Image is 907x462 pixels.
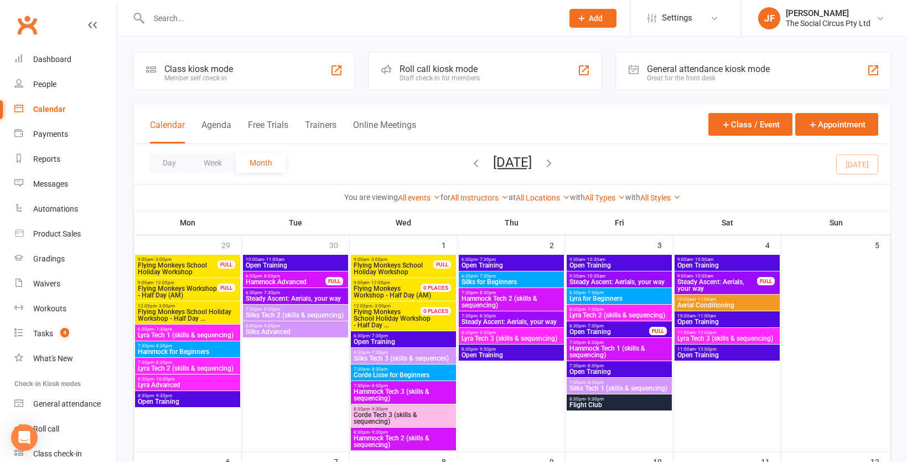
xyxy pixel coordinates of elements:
span: Open Training [569,262,670,269]
span: - 9:30pm [370,430,388,435]
div: Product Sales [33,229,81,238]
span: Lyra Tech 3 (skills & sequencing) [677,335,778,342]
span: 8:00pm [245,324,346,328]
span: 6:30pm [461,257,562,262]
span: - 8:30pm [370,383,388,388]
span: Workshop - Half Day (AM) [353,285,434,299]
span: 9:00am [677,274,758,279]
span: 9:00am [353,257,434,262]
span: - 8:30pm [154,343,172,348]
span: 8:30pm [137,377,238,382]
span: - 9:30pm [478,330,496,335]
span: 7:30pm [461,290,562,295]
div: JF [758,7,780,29]
button: Class / Event [708,113,792,136]
a: All Types [585,193,625,202]
span: Lyra Tech 2 (skills & sequencing) [569,312,670,319]
span: Silks Tech 1 (skills & sequencing) [569,385,670,392]
div: Workouts [33,304,66,313]
span: - 10:30am [585,257,605,262]
span: - 7:30pm [370,350,388,355]
span: 8:30pm [461,347,562,352]
span: 9:30am [569,274,670,279]
div: Waivers [33,279,60,288]
span: Flying Monkeys School Holiday Workshop [353,262,434,275]
span: Silks Advanced [245,328,346,335]
div: General attendance kiosk mode [647,64,770,74]
th: Wed [350,211,458,234]
span: 9:30am [569,257,670,262]
span: - 10:00am [693,274,713,279]
div: 2 [550,235,565,254]
span: - 3:00pm [372,304,391,309]
strong: with [570,193,585,202]
span: Open Training [245,262,346,269]
span: - 9:30pm [585,397,604,402]
span: - 10:30am [585,274,605,279]
span: Flying Monkeys Workshop - Half Day (AM) [137,285,218,299]
span: Add [589,14,603,23]
div: People [33,80,56,89]
span: 9:00am [353,280,434,285]
div: Class check-in [33,449,82,458]
span: - 7:30pm [585,290,604,295]
button: Month [236,153,286,173]
div: General attendance [33,399,101,408]
div: Great for the front desk [647,74,770,82]
span: 7:30pm [461,314,562,319]
span: Steady Ascent: Aerials, your way [569,279,670,285]
span: - 8:30pm [154,360,172,365]
span: 7:30pm [137,343,238,348]
strong: with [625,193,640,202]
button: Week [190,153,236,173]
span: Flying Monkeys School Holiday Workshop [137,262,218,275]
span: - 3:00pm [153,257,172,262]
span: - 8:30pm [585,363,604,368]
span: 10:00am [245,257,346,262]
span: - 7:30pm [154,327,172,332]
span: - 3:00pm [369,257,387,262]
span: Silks Tech 2 (skills & sequencing) [245,312,346,319]
span: 6:30pm [245,274,326,279]
div: Calendar [33,105,65,114]
div: Reports [33,155,60,163]
span: Hammock Tech 1 (skills & sequencing) [569,345,670,358]
span: Hammock Tech 3 (skills & sequencing) [353,388,454,402]
div: 4 [765,235,781,254]
span: 11:00am [677,330,778,335]
span: Lyra Tech 2 (skills & sequencing) [137,365,238,372]
span: Lyra for Beginners [569,295,670,302]
span: Settings [662,6,692,30]
div: [PERSON_NAME] [786,8,870,18]
span: 6:30pm [353,333,454,338]
span: Corde Lisse for Beginners [353,372,454,378]
span: - 8:30pm [585,340,604,345]
th: Mon [134,211,242,234]
div: Member self check-in [164,74,233,82]
button: Agenda [201,120,231,143]
span: 8:30pm [353,407,454,412]
a: Gradings [14,247,117,271]
div: Tasks [33,329,53,338]
a: All Locations [516,193,570,202]
span: - 12:00pm [696,330,717,335]
th: Tue [242,211,350,234]
input: Search... [146,11,555,26]
span: 7:30pm [353,383,454,388]
a: General attendance kiosk mode [14,392,117,417]
span: 10:00am [677,314,778,319]
div: 5 [875,235,890,254]
span: Hammock for Beginners [137,348,238,355]
span: 7:30pm [569,363,670,368]
span: - 11:00am [696,297,716,302]
div: FULL [217,284,235,292]
span: Hammock Tech 2 (skills & sequencing) [461,295,562,309]
strong: You are viewing [344,193,398,202]
strong: at [509,193,516,202]
span: Silks for Beginners [461,279,562,285]
a: Messages [14,172,117,197]
button: Online Meetings [353,120,416,143]
span: - 8:30pm [262,307,280,312]
a: Automations [14,197,117,222]
span: - 12:00pm [369,280,390,285]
